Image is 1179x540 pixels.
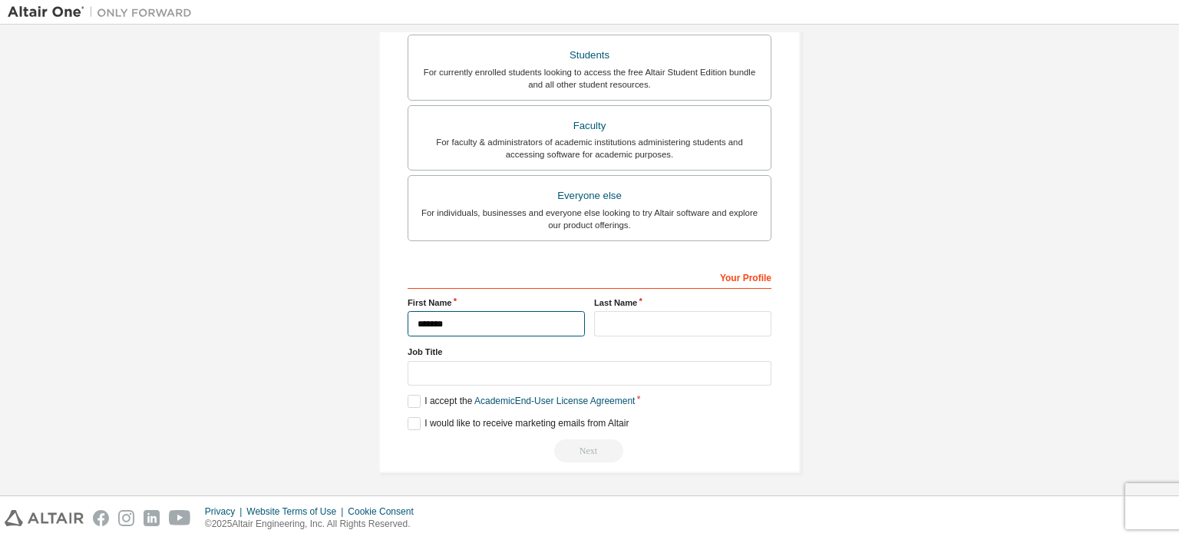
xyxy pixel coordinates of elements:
img: linkedin.svg [144,510,160,526]
div: Read and acccept EULA to continue [408,439,771,462]
label: I accept the [408,395,635,408]
div: For currently enrolled students looking to access the free Altair Student Edition bundle and all ... [418,66,761,91]
label: Job Title [408,346,771,358]
label: I would like to receive marketing emails from Altair [408,417,629,430]
label: Last Name [594,297,771,309]
label: First Name [408,297,585,309]
p: © 2025 Altair Engineering, Inc. All Rights Reserved. [205,518,423,531]
div: Faculty [418,115,761,137]
div: Everyone else [418,185,761,207]
a: Academic End-User License Agreement [474,396,635,406]
div: Students [418,45,761,66]
div: Cookie Consent [348,505,422,518]
div: Privacy [205,505,246,518]
img: Altair One [8,5,200,20]
img: facebook.svg [93,510,109,526]
div: Website Terms of Use [246,505,348,518]
img: altair_logo.svg [5,510,84,526]
img: youtube.svg [169,510,191,526]
img: instagram.svg [118,510,134,526]
div: For faculty & administrators of academic institutions administering students and accessing softwa... [418,136,761,161]
div: For individuals, businesses and everyone else looking to try Altair software and explore our prod... [418,207,761,231]
div: Your Profile [408,264,771,289]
